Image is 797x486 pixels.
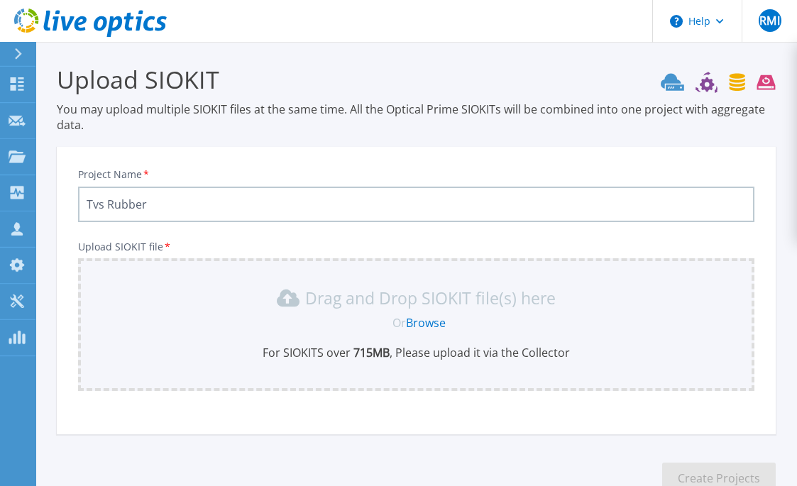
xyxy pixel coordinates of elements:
[87,345,746,360] p: For SIOKITS over , Please upload it via the Collector
[87,287,746,360] div: Drag and Drop SIOKIT file(s) here OrBrowseFor SIOKITS over 715MB, Please upload it via the Collector
[406,315,446,331] a: Browse
[351,345,390,360] b: 715 MB
[78,170,150,180] label: Project Name
[759,15,779,26] span: RMI
[392,315,406,331] span: Or
[78,241,754,253] p: Upload SIOKIT file
[78,187,754,222] input: Enter Project Name
[305,291,556,305] p: Drag and Drop SIOKIT file(s) here
[57,63,776,96] h3: Upload SIOKIT
[57,101,776,133] p: You may upload multiple SIOKIT files at the same time. All the Optical Prime SIOKITs will be comb...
